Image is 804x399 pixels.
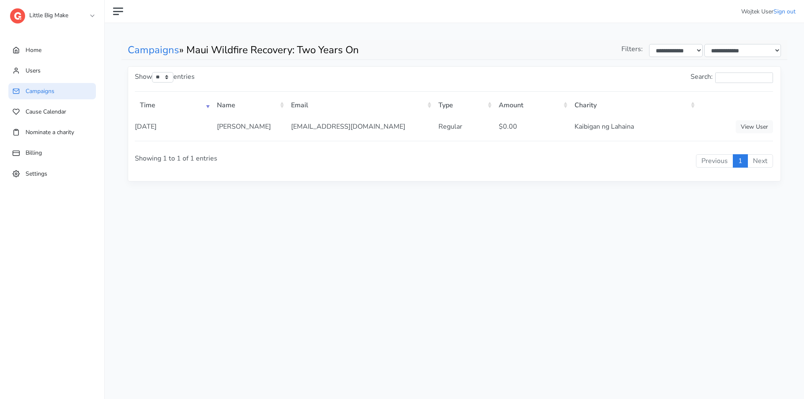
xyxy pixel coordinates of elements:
[26,67,41,75] span: Users
[212,94,286,115] th: Name: activate to sort column ascending
[433,94,494,115] th: Type: activate to sort column ascending
[26,169,47,177] span: Settings
[733,154,748,168] a: 1
[286,94,433,115] th: Email: activate to sort column ascending
[8,104,96,120] a: Cause Calendar
[135,94,212,115] th: Time: activate to sort column ascending
[152,72,173,83] select: Showentries
[8,42,96,58] a: Home
[128,43,179,57] a: Campaigns
[8,83,96,99] a: Campaigns
[128,44,448,56] h1: » Maui Wildfire Recovery: Two Years On
[135,141,394,176] div: Showing 1 to 1 of 1 entries
[26,149,42,157] span: Billing
[741,7,796,16] li: Wojtek User
[569,115,697,138] td: Kaibigan ng Lahaina
[26,46,41,54] span: Home
[691,72,773,83] label: Search:
[621,44,643,54] span: Filters:
[10,6,94,21] a: Little Big Make
[8,145,96,161] a: Billing
[569,94,697,115] th: Charity: activate to sort column ascending
[494,115,569,138] td: $0.00
[212,115,286,138] td: [PERSON_NAME]
[26,108,66,116] span: Cause Calendar
[8,62,96,79] a: Users
[715,73,773,83] input: Search:
[773,8,796,16] a: Sign out
[286,115,433,138] td: [EMAIL_ADDRESS][DOMAIN_NAME]
[135,72,195,83] label: Show entries
[736,120,773,133] a: View User
[10,8,25,23] img: logo-dashboard-4662da770dd4bea1a8774357aa970c5cb092b4650ab114813ae74da458e76571.svg
[433,115,494,138] td: Regular
[26,87,54,95] span: Campaigns
[26,128,74,136] span: Nominate a charity
[135,115,212,138] td: [DATE]
[8,124,96,140] a: Nominate a charity
[8,166,96,182] a: Settings
[494,94,569,115] th: Amount: activate to sort column ascending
